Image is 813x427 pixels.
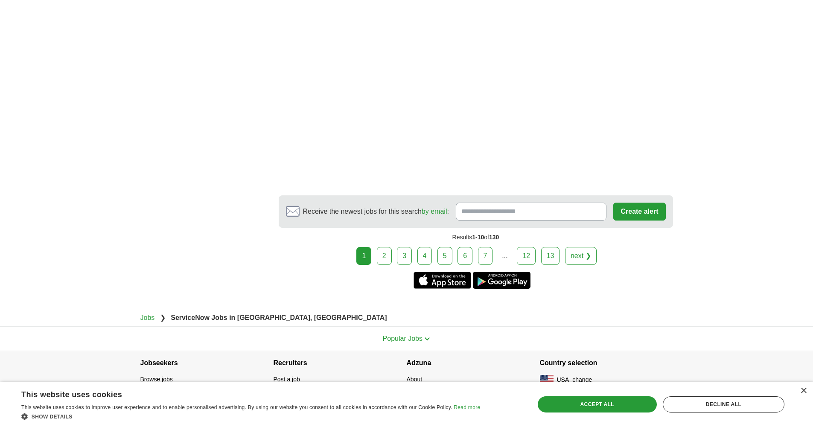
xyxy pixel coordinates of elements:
a: 4 [417,247,432,265]
button: Create alert [613,203,665,221]
div: Results of [279,228,673,247]
a: Browse jobs [140,376,173,383]
a: 12 [517,247,536,265]
a: by email [422,208,447,215]
div: Accept all [538,396,657,412]
a: 2 [377,247,392,265]
strong: ServiceNow Jobs in [GEOGRAPHIC_DATA], [GEOGRAPHIC_DATA] [171,314,387,321]
a: Get the Android app [473,272,530,289]
span: Popular Jobs [383,335,423,342]
img: US flag [540,375,554,385]
a: 6 [457,247,472,265]
a: 13 [541,247,560,265]
a: Jobs [140,314,155,321]
a: Get the iPhone app [414,272,471,289]
a: 3 [397,247,412,265]
img: toggle icon [424,337,430,341]
span: 1-10 [472,234,484,241]
h4: Country selection [540,351,673,375]
a: About [407,376,423,383]
div: Decline all [663,396,784,412]
a: 7 [478,247,493,265]
span: Receive the newest jobs for this search : [303,206,449,217]
div: Show details [21,412,480,421]
div: This website uses cookies [21,387,459,400]
a: Read more, opens a new window [454,404,480,410]
span: ❯ [160,314,166,321]
button: change [572,375,592,384]
div: ... [496,247,513,264]
a: next ❯ [565,247,597,265]
a: 5 [437,247,452,265]
div: 1 [356,247,371,265]
div: Close [800,388,807,394]
span: This website uses cookies to improve user experience and to enable personalised advertising. By u... [21,404,452,410]
span: 130 [489,234,499,241]
span: USA [557,375,569,384]
a: Post a job [274,376,300,383]
span: Show details [32,414,73,420]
